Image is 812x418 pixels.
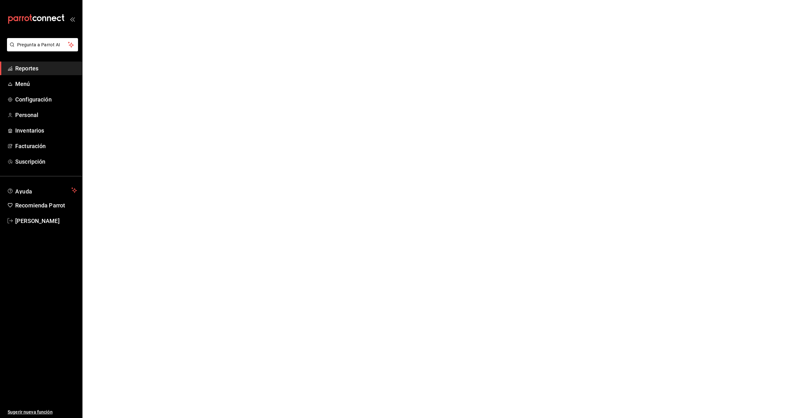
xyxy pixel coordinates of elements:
[8,409,77,415] span: Sugerir nueva función
[15,80,77,88] span: Menú
[15,217,77,225] span: [PERSON_NAME]
[15,186,69,194] span: Ayuda
[15,201,77,210] span: Recomienda Parrot
[15,111,77,119] span: Personal
[15,64,77,73] span: Reportes
[15,126,77,135] span: Inventarios
[70,16,75,22] button: open_drawer_menu
[4,46,78,53] a: Pregunta a Parrot AI
[15,142,77,150] span: Facturación
[17,42,68,48] span: Pregunta a Parrot AI
[15,95,77,104] span: Configuración
[15,157,77,166] span: Suscripción
[7,38,78,51] button: Pregunta a Parrot AI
